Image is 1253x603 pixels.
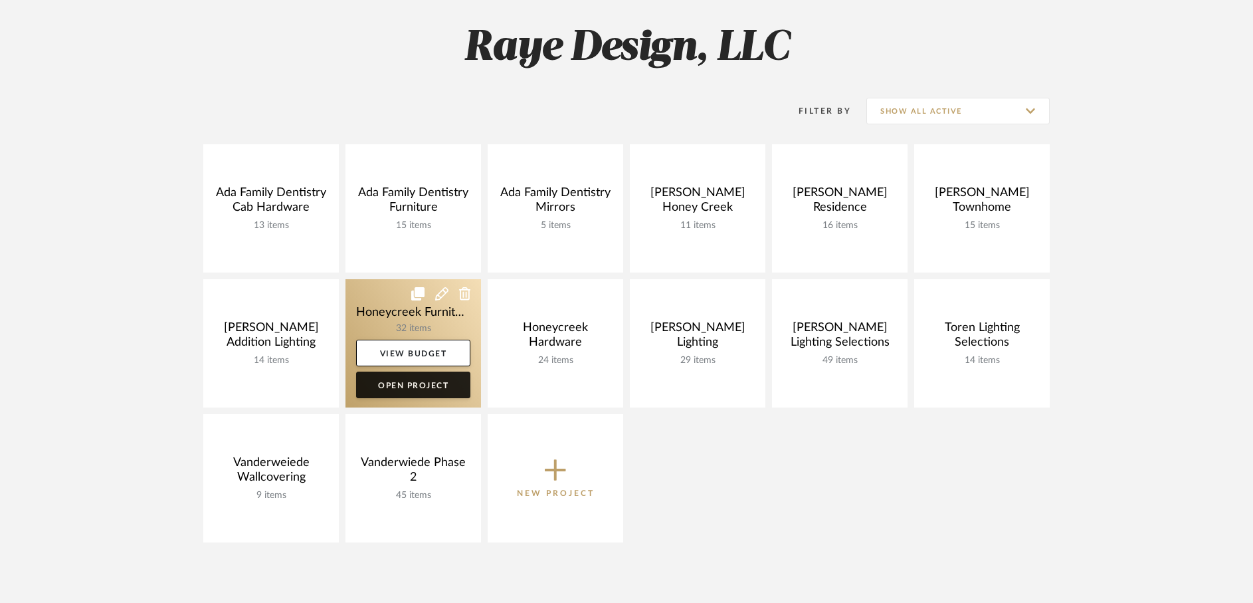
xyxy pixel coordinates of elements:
[214,490,328,501] div: 9 items
[214,220,328,231] div: 13 items
[356,220,470,231] div: 15 items
[356,455,470,490] div: Vanderwiede Phase 2
[925,355,1039,366] div: 14 items
[214,320,328,355] div: [PERSON_NAME] Addition Lighting
[640,320,755,355] div: [PERSON_NAME] Lighting
[925,320,1039,355] div: Toren Lighting Selections
[498,355,613,366] div: 24 items
[214,185,328,220] div: Ada Family Dentistry Cab Hardware
[356,340,470,366] a: View Budget
[214,455,328,490] div: Vanderweiede Wallcovering
[498,220,613,231] div: 5 items
[356,490,470,501] div: 45 items
[925,185,1039,220] div: [PERSON_NAME] Townhome
[783,220,897,231] div: 16 items
[783,320,897,355] div: [PERSON_NAME] Lighting Selections
[640,355,755,366] div: 29 items
[517,487,595,500] p: New Project
[356,372,470,398] a: Open Project
[640,185,755,220] div: [PERSON_NAME] Honey Creek
[783,355,897,366] div: 49 items
[781,104,851,118] div: Filter By
[214,355,328,366] div: 14 items
[640,220,755,231] div: 11 items
[148,23,1105,73] h2: Raye Design, LLC
[356,185,470,220] div: Ada Family Dentistry Furniture
[498,320,613,355] div: Honeycreek Hardware
[488,414,623,543] button: New Project
[925,220,1039,231] div: 15 items
[783,185,897,220] div: [PERSON_NAME] Residence
[498,185,613,220] div: Ada Family Dentistry Mirrors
